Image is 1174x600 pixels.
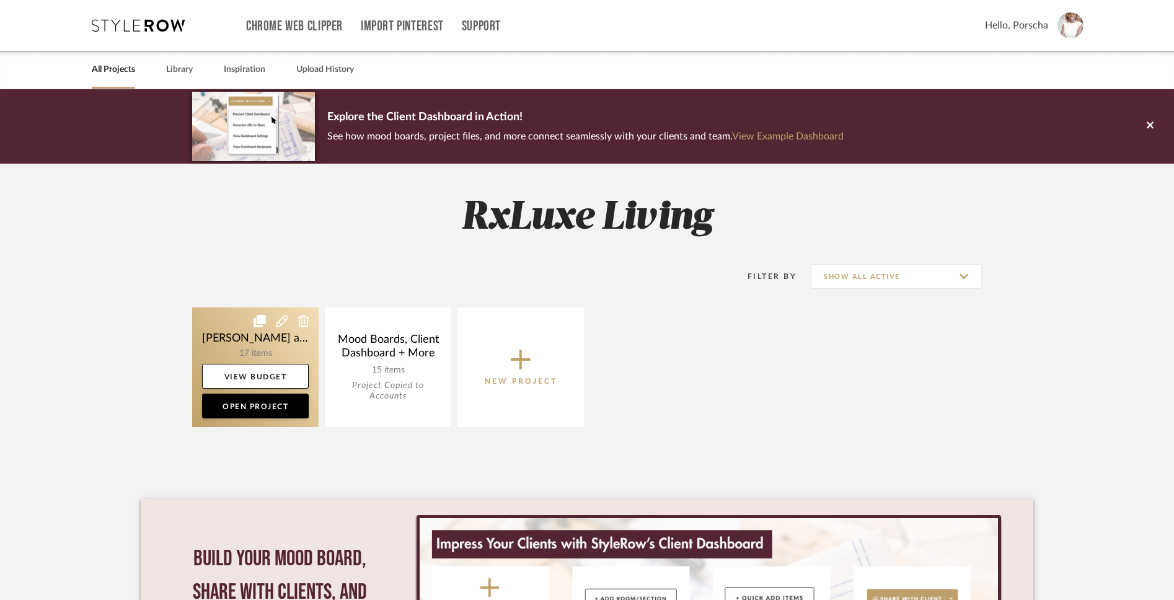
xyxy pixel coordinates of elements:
a: Library [166,61,193,78]
div: 15 items [335,365,441,376]
div: Filter By [731,270,797,283]
div: Project Copied to Accounts [335,381,441,402]
span: Hello, Porscha [985,18,1048,33]
a: View Budget [202,364,309,389]
a: Chrome Web Clipper [246,21,343,32]
p: See how mood boards, project files, and more connect seamlessly with your clients and team. [327,128,844,145]
a: Inspiration [224,61,265,78]
h2: RxLuxe Living [141,195,1033,241]
a: Upload History [296,61,354,78]
a: Support [462,21,501,32]
button: New Project [457,307,584,427]
a: View Example Dashboard [732,131,844,141]
p: Explore the Client Dashboard in Action! [327,108,844,128]
p: New Project [485,375,557,387]
a: Open Project [202,394,309,418]
div: Mood Boards, Client Dashboard + More [335,333,441,365]
a: Import Pinterest [361,21,444,32]
img: avatar [1057,12,1084,38]
a: All Projects [92,61,135,78]
img: d5d033c5-7b12-40c2-a960-1ecee1989c38.png [192,92,315,161]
